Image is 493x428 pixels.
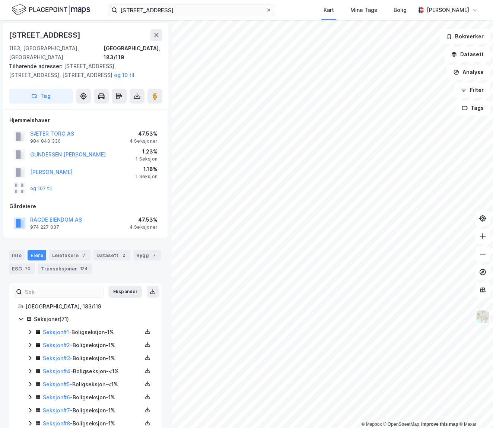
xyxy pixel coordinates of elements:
a: Seksjon#2 [43,342,70,348]
button: Bokmerker [440,29,490,44]
a: OpenStreetMap [383,422,419,427]
div: Seksjoner ( 71 ) [34,315,153,324]
a: Seksjon#3 [43,355,70,361]
div: [STREET_ADDRESS], [STREET_ADDRESS], [STREET_ADDRESS] [9,62,156,80]
div: Datasett [93,250,130,260]
img: Z [475,310,490,324]
div: [PERSON_NAME] [427,6,469,15]
a: Seksjon#7 [43,407,70,413]
div: 2 [120,251,127,259]
div: 1 Seksjon [136,174,158,180]
div: 1 Seksjon [136,156,158,162]
div: ESG [9,263,35,274]
a: Improve this map [421,422,458,427]
button: Tags [455,101,490,115]
div: Kart [324,6,334,15]
div: 1.23% [136,147,158,156]
div: 4 Seksjoner [130,138,158,144]
div: - Boligseksjon - 1% [43,341,142,350]
div: [GEOGRAPHIC_DATA], 183/119 [104,44,162,62]
div: - Boligseksjon - 1% [43,393,142,402]
a: Mapbox [361,422,382,427]
div: Hjemmelshaver [9,116,162,125]
button: Analyse [447,65,490,80]
div: 47.53% [130,129,158,138]
div: - Boligseksjon - <1% [43,367,142,376]
div: Leietakere [49,250,90,260]
div: - Boligseksjon - 1% [43,419,142,428]
div: 7 [150,251,158,259]
iframe: Chat Widget [456,392,493,428]
div: Mine Tags [350,6,377,15]
div: 7 [80,251,88,259]
div: [GEOGRAPHIC_DATA], 183/119 [25,302,153,311]
div: 1.18% [136,165,158,174]
div: 984 840 330 [30,138,61,144]
button: Datasett [445,47,490,62]
div: Eiere [28,250,46,260]
input: Søk på adresse, matrikkel, gårdeiere, leietakere eller personer [117,4,266,16]
span: Tilhørende adresser: [9,63,64,69]
button: Filter [454,83,490,98]
a: Seksjon#1 [43,329,69,335]
div: Bygg [133,250,161,260]
img: logo.f888ab2527a4732fd821a326f86c7f29.svg [12,3,90,16]
div: 974 227 037 [30,224,59,230]
button: Ekspander [108,286,142,298]
a: Seksjon#5 [43,381,70,387]
div: 1163, [GEOGRAPHIC_DATA], [GEOGRAPHIC_DATA] [9,44,104,62]
div: - Boligseksjon - 1% [43,354,142,363]
div: Transaksjoner [38,263,92,274]
div: - Boligseksjon - <1% [43,380,142,389]
a: Seksjon#4 [43,368,70,374]
div: 124 [79,265,89,272]
input: Søk [22,286,104,297]
a: Seksjon#8 [43,420,70,427]
a: Seksjon#6 [43,394,70,400]
div: Info [9,250,25,260]
div: 47.53% [130,215,158,224]
div: 4 Seksjoner [130,224,158,230]
div: Gårdeiere [9,202,162,211]
button: Tag [9,89,73,104]
div: 70 [23,265,32,272]
div: [STREET_ADDRESS] [9,29,82,41]
div: - Boligseksjon - 1% [43,406,142,415]
div: - Boligseksjon - 1% [43,328,142,337]
div: Bolig [394,6,407,15]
